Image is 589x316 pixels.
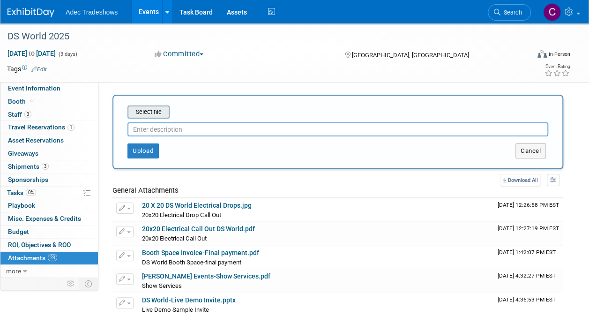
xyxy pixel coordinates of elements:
[0,226,98,238] a: Budget
[7,64,47,74] td: Tags
[8,123,75,131] span: Travel Reservations
[127,122,548,136] input: Enter description
[0,239,98,251] a: ROI, Objectives & ROO
[8,215,81,222] span: Misc. Expenses & Credits
[8,150,38,157] span: Giveaways
[0,121,98,134] a: Travel Reservations1
[7,189,36,196] span: Tasks
[66,8,118,16] span: Adec Tradeshows
[4,28,522,45] div: DS World 2025
[8,136,64,144] span: Asset Reservations
[8,254,57,262] span: Attachments
[8,241,71,248] span: ROI, Objectives & ROO
[8,84,60,92] span: Event Information
[63,278,79,290] td: Personalize Event Tab Strip
[488,49,570,63] div: Event Format
[142,235,207,242] span: 20x20 Electrical Call Out
[42,163,49,170] span: 3
[352,52,469,59] span: [GEOGRAPHIC_DATA], [GEOGRAPHIC_DATA]
[543,3,561,21] img: Carol Schmidlin
[8,202,35,209] span: Playbook
[142,282,182,289] span: Show Services
[0,187,98,199] a: Tasks0%
[498,202,559,208] span: Upload Timestamp
[500,174,541,187] a: Download All
[548,51,570,58] div: In-Person
[31,66,47,73] a: Edit
[8,176,48,183] span: Sponsorships
[544,64,570,69] div: Event Rating
[0,160,98,173] a: Shipments3
[142,249,259,256] a: Booth Space Invoice-Final payment.pdf
[498,272,556,279] span: Upload Timestamp
[142,272,270,280] a: [PERSON_NAME] Events-Show Services.pdf
[79,278,98,290] td: Toggle Event Tabs
[142,202,252,209] a: 20 X 20 DS World Electrical Drops.jpg
[498,225,559,232] span: Upload Timestamp
[142,211,221,218] span: 20x20 Electrical Drop Call Out
[498,249,556,256] span: Upload Timestamp
[488,4,531,21] a: Search
[0,252,98,264] a: Attachments28
[8,98,37,105] span: Booth
[127,143,159,158] button: Upload
[8,163,49,170] span: Shipments
[0,173,98,186] a: Sponsorships
[494,198,563,222] td: Upload Timestamp
[142,296,236,304] a: DS World-Live Demo Invite.pptx
[0,212,98,225] a: Misc. Expenses & Credits
[24,111,31,118] span: 3
[27,50,36,57] span: to
[0,82,98,95] a: Event Information
[0,108,98,121] a: Staff3
[494,269,563,293] td: Upload Timestamp
[494,246,563,269] td: Upload Timestamp
[112,186,179,195] span: General Attachments
[142,306,209,313] span: Live Demo Sample Invite
[142,259,241,266] span: DS World Booth Space-final payment
[0,95,98,108] a: Booth
[151,49,207,59] button: Committed
[500,9,522,16] span: Search
[58,51,77,57] span: (3 days)
[0,134,98,147] a: Asset Reservations
[537,50,547,58] img: Format-Inperson.png
[67,124,75,131] span: 1
[8,111,31,118] span: Staff
[498,296,556,303] span: Upload Timestamp
[48,254,57,261] span: 28
[515,143,546,158] button: Cancel
[6,267,21,275] span: more
[494,222,563,245] td: Upload Timestamp
[30,98,35,104] i: Booth reservation complete
[142,225,255,233] a: 20x20 Electrical Call Out DS World.pdf
[8,228,29,235] span: Budget
[0,265,98,278] a: more
[7,8,54,17] img: ExhibitDay
[0,199,98,212] a: Playbook
[7,49,56,58] span: [DATE] [DATE]
[26,189,36,196] span: 0%
[0,147,98,160] a: Giveaways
